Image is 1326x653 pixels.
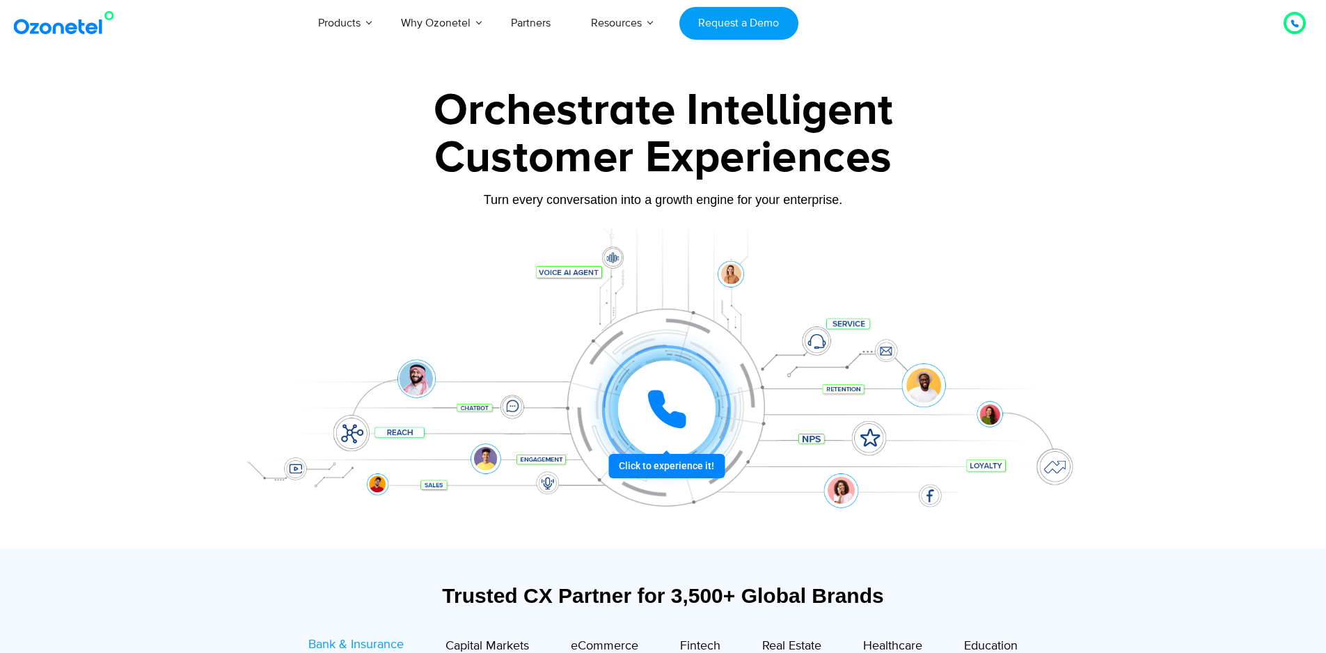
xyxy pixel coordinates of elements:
[228,88,1098,133] div: Orchestrate Intelligent
[235,583,1091,608] div: Trusted CX Partner for 3,500+ Global Brands
[308,637,404,652] span: Bank & Insurance
[228,125,1098,191] div: Customer Experiences
[228,192,1098,207] div: Turn every conversation into a growth engine for your enterprise.
[679,7,798,40] a: Request a Demo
